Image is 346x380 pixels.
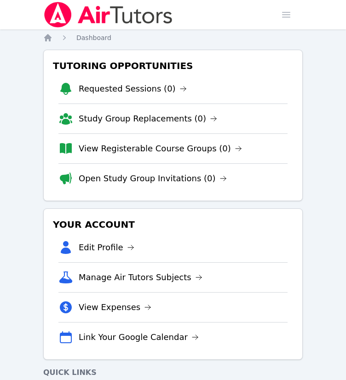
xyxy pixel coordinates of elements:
a: Edit Profile [79,241,134,254]
h4: Quick Links [43,367,303,378]
h3: Tutoring Opportunities [51,58,295,74]
img: Air Tutors [43,2,173,28]
nav: Breadcrumb [43,33,303,42]
a: Dashboard [76,33,111,42]
a: Link Your Google Calendar [79,331,199,344]
h3: Your Account [51,216,295,233]
a: Manage Air Tutors Subjects [79,271,202,284]
a: Requested Sessions (0) [79,82,187,95]
a: Open Study Group Invitations (0) [79,172,227,185]
a: View Registerable Course Groups (0) [79,142,242,155]
a: View Expenses [79,301,151,314]
span: Dashboard [76,34,111,41]
a: Study Group Replacements (0) [79,112,217,125]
